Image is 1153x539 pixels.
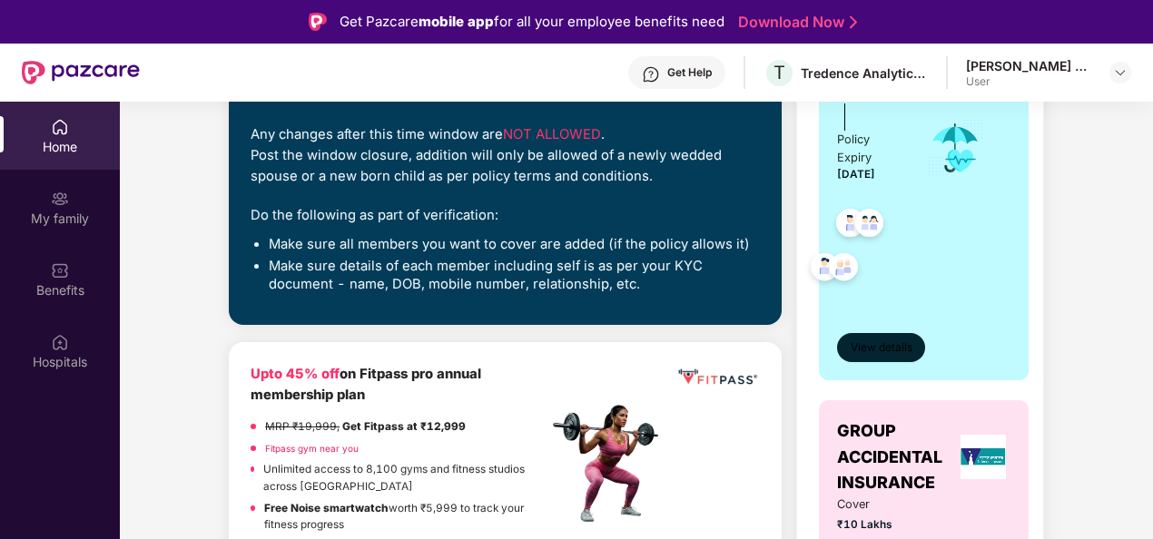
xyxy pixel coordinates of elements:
[774,62,785,83] span: T
[667,65,712,80] div: Get Help
[251,366,340,382] b: Upto 45% off
[251,366,481,403] b: on Fitpass pro annual membership plan
[265,420,340,433] del: MRP ₹19,999,
[503,126,601,142] span: NOT ALLOWED
[851,339,912,357] span: View details
[850,13,857,32] img: Stroke
[1113,65,1128,80] img: svg+xml;base64,PHN2ZyBpZD0iRHJvcGRvd24tMzJ4MzIiIHhtbG5zPSJodHRwOi8vd3d3LnczLm9yZy8yMDAwL3N2ZyIgd2...
[837,131,902,167] div: Policy Expiry
[675,364,761,390] img: fppp.png
[837,495,902,514] span: Cover
[547,400,675,527] img: fpp.png
[264,500,547,534] p: worth ₹5,999 to track your fitness progress
[419,13,494,30] strong: mobile app
[251,124,760,188] div: Any changes after this time window are . Post the window closure, addition will only be allowed o...
[837,418,956,495] span: GROUP ACCIDENTAL INSURANCE
[738,13,852,32] a: Download Now
[966,74,1093,89] div: User
[51,190,69,208] img: svg+xml;base64,PHN2ZyB3aWR0aD0iMjAiIGhlaWdodD0iMjAiIHZpZXdCb3g9IjAgMCAyMCAyMCIgZmlsbD0ibm9uZSIgeG...
[847,203,892,248] img: svg+xml;base64,PHN2ZyB4bWxucz0iaHR0cDovL3d3dy53My5vcmcvMjAwMC9zdmciIHdpZHRoPSI0OC45MTUiIGhlaWdodD...
[340,11,724,33] div: Get Pazcare for all your employee benefits need
[265,443,359,454] a: Fitpass gym near you
[269,258,760,293] li: Make sure details of each member including self is as per your KYC document - name, DOB, mobile n...
[51,261,69,279] img: svg+xml;base64,PHN2ZyBpZD0iQmVuZWZpdHMiIHhtbG5zPSJodHRwOi8vd3d3LnczLm9yZy8yMDAwL3N2ZyIgd2lkdGg9Ij...
[837,168,875,181] span: [DATE]
[264,502,389,514] strong: Free Noise smartwatch
[251,205,760,226] div: Do the following as part of verification:
[269,236,760,254] li: Make sure all members you want to cover are added (if the policy allows it)
[822,248,866,292] img: svg+xml;base64,PHN2ZyB4bWxucz0iaHR0cDovL3d3dy53My5vcmcvMjAwMC9zdmciIHdpZHRoPSI0OC45NDMiIGhlaWdodD...
[22,61,140,84] img: New Pazcare Logo
[642,65,660,83] img: svg+xml;base64,PHN2ZyBpZD0iSGVscC0zMngzMiIgeG1sbnM9Imh0dHA6Ly93d3cudzMub3JnLzIwMDAvc3ZnIiB3aWR0aD...
[828,203,872,248] img: svg+xml;base64,PHN2ZyB4bWxucz0iaHR0cDovL3d3dy53My5vcmcvMjAwMC9zdmciIHdpZHRoPSI0OC45NDMiIGhlaWdodD...
[837,333,925,362] button: View details
[926,118,985,178] img: icon
[309,13,327,31] img: Logo
[966,57,1093,74] div: [PERSON_NAME] Md [PERSON_NAME]
[803,248,847,292] img: svg+xml;base64,PHN2ZyB4bWxucz0iaHR0cDovL3d3dy53My5vcmcvMjAwMC9zdmciIHdpZHRoPSI0OC45NDMiIGhlaWdodD...
[51,118,69,136] img: svg+xml;base64,PHN2ZyBpZD0iSG9tZSIgeG1sbnM9Imh0dHA6Ly93d3cudzMub3JnLzIwMDAvc3ZnIiB3aWR0aD0iMjAiIG...
[837,516,902,534] span: ₹10 Lakhs
[961,435,1006,479] img: insurerLogo
[263,461,547,495] p: Unlimited access to 8,100 gyms and fitness studios across [GEOGRAPHIC_DATA]
[342,420,466,433] strong: Get Fitpass at ₹12,999
[801,64,928,82] div: Tredence Analytics Solutions Private Limited
[51,333,69,351] img: svg+xml;base64,PHN2ZyBpZD0iSG9zcGl0YWxzIiB4bWxucz0iaHR0cDovL3d3dy53My5vcmcvMjAwMC9zdmciIHdpZHRoPS...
